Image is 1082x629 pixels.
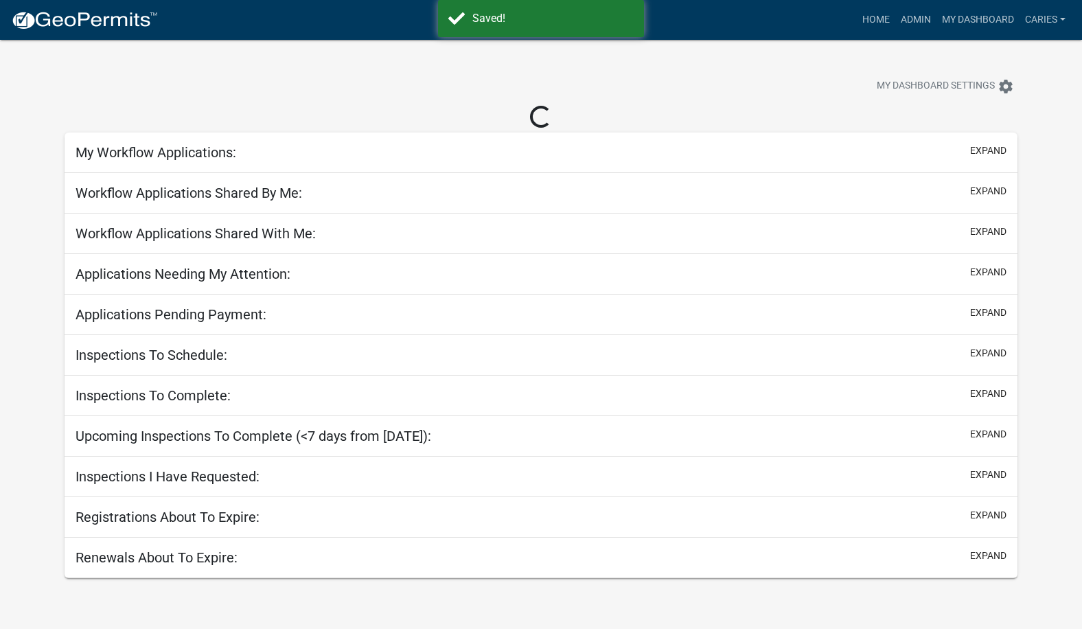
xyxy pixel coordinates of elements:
[970,144,1006,158] button: expand
[76,144,236,161] h5: My Workflow Applications:
[970,427,1006,442] button: expand
[970,306,1006,320] button: expand
[970,468,1006,482] button: expand
[472,10,634,27] div: Saved!
[76,266,290,282] h5: Applications Needing My Attention:
[998,78,1014,95] i: settings
[76,387,231,404] h5: Inspections To Complete:
[76,468,260,485] h5: Inspections I Have Requested:
[76,549,238,566] h5: Renewals About To Expire:
[76,347,227,363] h5: Inspections To Schedule:
[857,7,895,33] a: Home
[895,7,936,33] a: Admin
[970,225,1006,239] button: expand
[76,428,431,444] h5: Upcoming Inspections To Complete (<7 days from [DATE]):
[970,184,1006,198] button: expand
[76,185,302,201] h5: Workflow Applications Shared By Me:
[970,265,1006,279] button: expand
[970,346,1006,361] button: expand
[866,73,1025,100] button: My Dashboard Settingssettings
[970,549,1006,563] button: expand
[76,306,266,323] h5: Applications Pending Payment:
[1020,7,1071,33] a: CarieS
[936,7,1020,33] a: My Dashboard
[877,78,995,95] span: My Dashboard Settings
[970,508,1006,523] button: expand
[76,509,260,525] h5: Registrations About To Expire:
[76,225,316,242] h5: Workflow Applications Shared With Me:
[970,387,1006,401] button: expand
